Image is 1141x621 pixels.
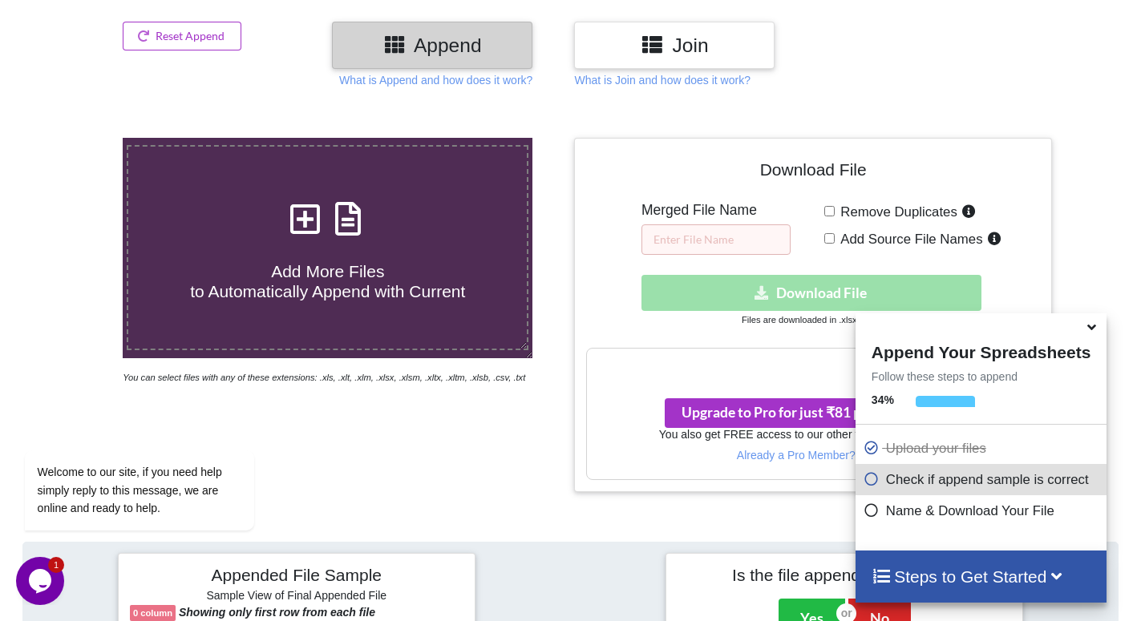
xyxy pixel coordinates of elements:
[864,438,1103,458] p: Upload your files
[864,470,1103,490] p: Check if append sample is correct
[190,262,465,300] span: Add More Files to Automatically Append with Current
[179,606,375,619] b: Showing only first row from each file
[574,72,750,88] p: What is Join and how does it work?
[864,501,1103,521] p: Name & Download Your File
[835,232,982,247] span: Add Source File Names
[123,373,525,382] i: You can select files with any of these extensions: .xls, .xlt, .xlm, .xlsx, .xlsm, .xltx, .xltm, ...
[586,34,763,57] h3: Join
[856,338,1107,362] h4: Append Your Spreadsheets
[641,202,791,219] h5: Merged File Name
[678,565,1011,585] h4: Is the file appended correctly?
[130,565,463,587] h4: Appended File Sample
[344,34,520,57] h3: Append
[587,357,1038,374] h3: Your files are more than 1 MB
[872,393,894,406] b: 34 %
[872,567,1090,587] h4: Steps to Get Started
[16,305,305,549] iframe: chat widget
[641,224,791,255] input: Enter File Name
[682,404,941,421] span: Upgrade to Pro for just ₹81 per month
[587,428,1038,442] h6: You also get FREE access to our other tool
[835,204,957,220] span: Remove Duplicates
[742,315,884,325] small: Files are downloaded in .xlsx format
[856,369,1107,385] p: Follow these steps to append
[339,72,532,88] p: What is Append and how does it work?
[16,557,67,605] iframe: chat widget
[130,589,463,605] h6: Sample View of Final Appended File
[586,150,1039,196] h4: Download File
[123,22,241,50] button: Reset Append
[665,398,958,428] button: Upgrade to Pro for just ₹81 per monthsmile
[587,447,1038,463] p: Already a Pro Member? Log In
[133,608,172,618] b: 0 column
